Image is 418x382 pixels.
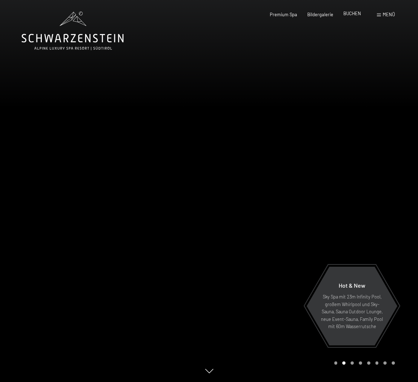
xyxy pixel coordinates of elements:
[351,361,354,365] div: Carousel Page 3
[270,12,297,17] a: Premium Spa
[383,12,395,17] span: Menü
[332,361,395,365] div: Carousel Pagination
[307,12,333,17] a: Bildergalerie
[339,282,365,289] span: Hot & New
[383,361,387,365] div: Carousel Page 7
[321,293,383,330] p: Sky Spa mit 23m Infinity Pool, großem Whirlpool und Sky-Sauna, Sauna Outdoor Lounge, neue Event-S...
[359,361,362,365] div: Carousel Page 4
[306,266,398,346] a: Hot & New Sky Spa mit 23m Infinity Pool, großem Whirlpool und Sky-Sauna, Sauna Outdoor Lounge, ne...
[342,361,346,365] div: Carousel Page 2 (Current Slide)
[367,361,370,365] div: Carousel Page 5
[343,10,361,16] a: BUCHEN
[392,361,395,365] div: Carousel Page 8
[375,361,379,365] div: Carousel Page 6
[334,361,338,365] div: Carousel Page 1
